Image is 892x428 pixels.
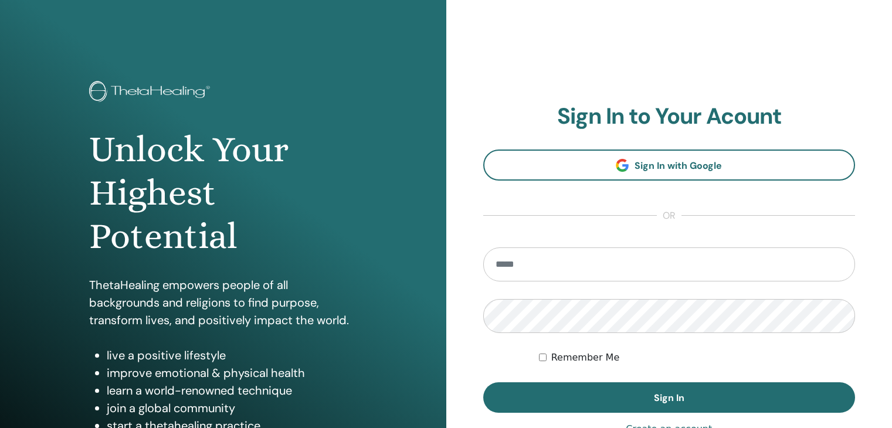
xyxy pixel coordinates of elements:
span: Sign In with Google [635,159,722,172]
h1: Unlock Your Highest Potential [89,128,357,259]
h2: Sign In to Your Acount [483,103,856,130]
button: Sign In [483,382,856,413]
span: or [657,209,681,223]
li: join a global community [107,399,357,417]
li: improve emotional & physical health [107,364,357,382]
li: learn a world-renowned technique [107,382,357,399]
p: ThetaHealing empowers people of all backgrounds and religions to find purpose, transform lives, a... [89,276,357,329]
a: Sign In with Google [483,150,856,181]
label: Remember Me [551,351,620,365]
li: live a positive lifestyle [107,347,357,364]
div: Keep me authenticated indefinitely or until I manually logout [539,351,855,365]
span: Sign In [654,392,684,404]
